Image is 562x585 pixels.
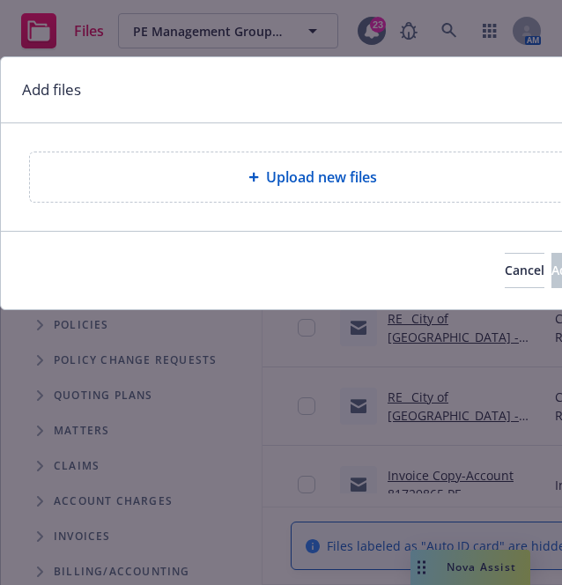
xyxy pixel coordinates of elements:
[505,262,544,278] span: Cancel
[266,167,377,188] span: Upload new files
[22,78,81,101] h1: Add files
[505,253,544,288] button: Cancel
